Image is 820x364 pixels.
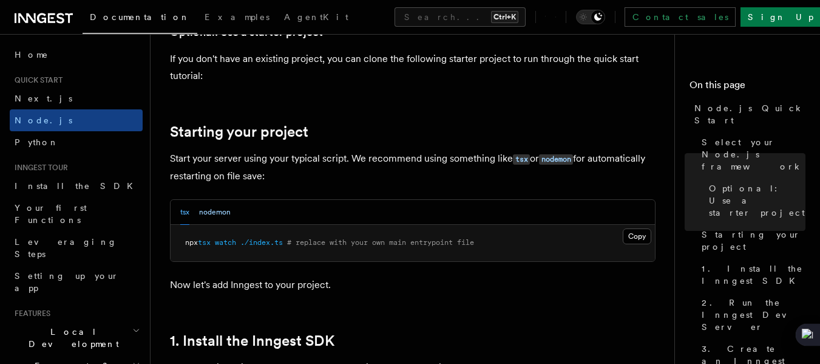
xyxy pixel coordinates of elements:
span: 2. Run the Inngest Dev Server [702,297,805,333]
span: npx [185,238,198,247]
a: tsx [513,153,530,164]
span: watch [215,238,236,247]
span: Select your Node.js framework [702,136,805,173]
button: Search...Ctrl+K [395,7,526,27]
span: Node.js [15,115,72,125]
a: 1. Install the Inngest SDK [697,258,805,292]
span: ./index.ts [240,238,283,247]
a: Starting your project [170,123,308,140]
span: Local Development [10,326,132,350]
p: Now let's add Inngest to your project. [170,276,656,294]
a: Leveraging Steps [10,231,143,265]
span: Features [10,309,50,318]
span: Install the SDK [15,181,140,191]
button: Copy [623,228,651,244]
a: 1. Install the Inngest SDK [170,332,334,349]
span: Next.js [15,94,72,103]
a: AgentKit [277,4,356,33]
span: Quick start [10,75,63,85]
a: 2. Run the Inngest Dev Server [697,292,805,338]
a: Node.js [10,109,143,131]
a: Select your Node.js framework [697,131,805,177]
span: Examples [205,12,269,22]
button: tsx [180,200,189,225]
a: Examples [197,4,277,33]
a: Setting up your app [10,265,143,299]
code: nodemon [539,154,573,165]
span: Documentation [90,12,190,22]
span: Inngest tour [10,163,68,173]
button: Toggle dark mode [576,10,605,24]
h4: On this page [690,78,805,97]
span: Optional: Use a starter project [709,182,805,219]
a: Your first Functions [10,197,143,231]
a: Install the SDK [10,175,143,197]
a: Starting your project [697,224,805,258]
span: Leveraging Steps [15,237,117,259]
a: Contact sales [625,7,736,27]
span: Starting your project [702,228,805,253]
p: If you don't have an existing project, you can clone the following starter project to run through... [170,50,656,84]
code: tsx [513,154,530,165]
a: Next.js [10,88,143,109]
a: Optional: Use a starter project [704,177,805,224]
span: tsx [198,238,211,247]
span: Node.js Quick Start [694,102,805,126]
span: Python [15,137,59,147]
button: Local Development [10,321,143,355]
span: Setting up your app [15,271,119,293]
a: nodemon [539,153,573,164]
a: Documentation [83,4,197,34]
a: Python [10,131,143,153]
span: AgentKit [284,12,348,22]
span: # replace with your own main entrypoint file [287,238,474,247]
p: Start your server using your typical script. We recommend using something like or for automatical... [170,150,656,185]
span: Your first Functions [15,203,87,225]
span: Home [15,49,49,61]
button: nodemon [199,200,231,225]
span: 1. Install the Inngest SDK [702,263,805,287]
kbd: Ctrl+K [491,11,518,23]
a: Home [10,44,143,66]
a: Node.js Quick Start [690,97,805,131]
